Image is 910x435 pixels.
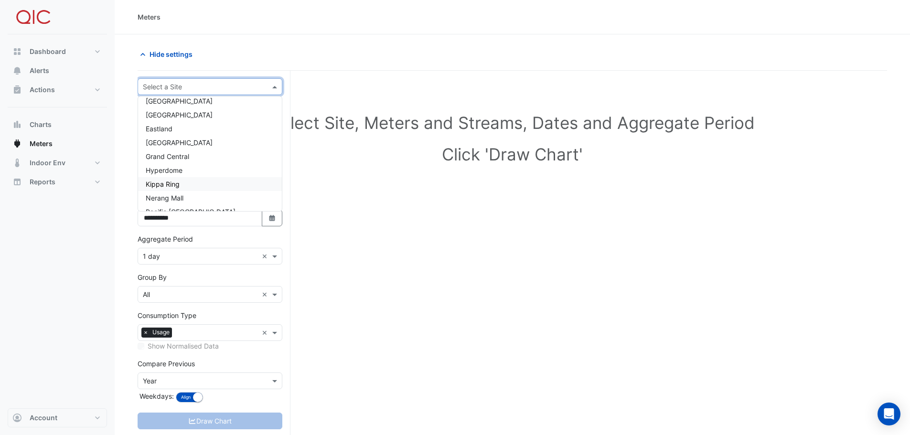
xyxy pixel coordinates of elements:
[30,120,52,129] span: Charts
[138,96,282,211] div: Options List
[30,47,66,56] span: Dashboard
[11,8,54,27] img: Company Logo
[8,408,107,427] button: Account
[146,97,213,105] span: [GEOGRAPHIC_DATA]
[146,208,236,216] span: Pacific [GEOGRAPHIC_DATA]
[153,144,872,164] h1: Click 'Draw Chart'
[8,172,107,191] button: Reports
[30,413,57,423] span: Account
[12,66,22,75] app-icon: Alerts
[146,125,172,133] span: Eastland
[268,214,277,222] fa-icon: Select Date
[150,49,193,59] span: Hide settings
[30,158,65,168] span: Indoor Env
[138,272,167,282] label: Group By
[8,134,107,153] button: Meters
[30,66,49,75] span: Alerts
[12,47,22,56] app-icon: Dashboard
[141,328,150,337] span: ×
[138,12,161,22] div: Meters
[146,166,182,174] span: Hyperdome
[8,80,107,99] button: Actions
[138,359,195,369] label: Compare Previous
[8,42,107,61] button: Dashboard
[12,85,22,95] app-icon: Actions
[8,153,107,172] button: Indoor Env
[146,111,213,119] span: [GEOGRAPHIC_DATA]
[153,113,872,133] h1: Select Site, Meters and Streams, Dates and Aggregate Period
[148,341,219,351] label: Show Normalised Data
[138,310,196,320] label: Consumption Type
[138,341,282,351] div: Select meters or streams to enable normalisation
[12,139,22,149] app-icon: Meters
[262,328,270,338] span: Clear
[138,46,199,63] button: Hide settings
[262,251,270,261] span: Clear
[150,328,172,337] span: Usage
[12,120,22,129] app-icon: Charts
[8,61,107,80] button: Alerts
[8,115,107,134] button: Charts
[12,158,22,168] app-icon: Indoor Env
[30,85,55,95] span: Actions
[30,139,53,149] span: Meters
[146,180,180,188] span: Kippa Ring
[138,234,193,244] label: Aggregate Period
[146,138,213,147] span: [GEOGRAPHIC_DATA]
[146,152,189,160] span: Grand Central
[146,194,183,202] span: Nerang Mall
[262,289,270,299] span: Clear
[878,403,900,425] div: Open Intercom Messenger
[12,177,22,187] app-icon: Reports
[138,391,174,401] label: Weekdays:
[30,177,55,187] span: Reports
